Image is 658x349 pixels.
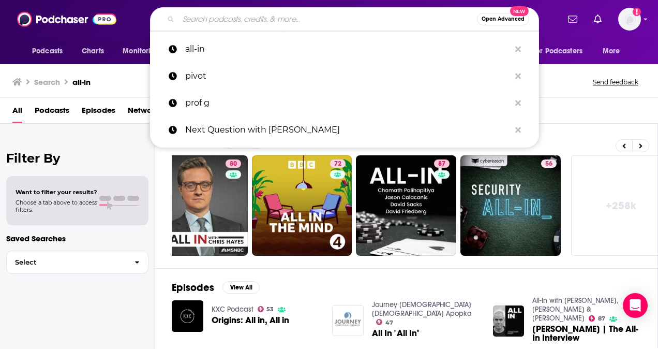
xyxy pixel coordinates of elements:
a: prof g [150,90,539,117]
h3: Search [34,77,60,87]
a: 87 [589,315,605,322]
a: All [12,102,22,123]
p: pivot [185,63,510,90]
a: Show notifications dropdown [564,10,581,28]
span: 87 [438,159,445,169]
button: Select [6,251,148,274]
button: open menu [25,41,76,61]
a: 87 [356,155,456,256]
span: 80 [230,159,237,169]
button: Show profile menu [618,8,641,31]
span: Want to filter your results? [16,188,97,196]
span: Charts [82,44,104,59]
a: all-in [150,36,539,63]
p: all-in [185,36,510,63]
a: Networks [128,102,162,123]
button: Open AdvancedNew [477,13,529,25]
span: 47 [385,321,393,325]
button: open menu [595,41,633,61]
img: Origins: All in, All in [172,300,203,332]
a: 87 [434,159,450,168]
span: 56 [545,159,552,169]
a: 56 [541,159,557,168]
a: Next Question with [PERSON_NAME] [150,117,539,143]
span: Select [7,259,126,266]
p: prof g [185,90,510,117]
span: More [603,44,620,59]
span: [PERSON_NAME] | The All-In Interview [532,325,641,342]
a: 80 [147,155,248,256]
button: Send feedback [590,78,641,86]
span: Choose a tab above to access filters. [16,199,97,213]
div: Search podcasts, credits, & more... [150,7,539,31]
a: 72 [330,159,346,168]
svg: Add a profile image [633,8,641,16]
img: All In "All In" [332,305,364,337]
h2: Episodes [172,281,214,294]
button: open menu [526,41,597,61]
a: 56 [460,155,561,256]
a: Show notifications dropdown [590,10,606,28]
span: New [510,6,529,16]
a: EpisodesView All [172,281,260,294]
a: pivot [150,63,539,90]
span: 72 [334,159,341,169]
img: User Profile [618,8,641,31]
button: open menu [115,41,173,61]
a: Origins: All in, All in [212,316,289,325]
p: Next Question with Katie Couric [185,117,510,143]
span: 87 [598,316,605,321]
a: 53 [258,306,274,312]
span: Podcasts [32,44,63,59]
span: 53 [266,307,274,312]
a: Charts [75,41,110,61]
img: Podchaser - Follow, Share and Rate Podcasts [17,9,116,29]
h2: Filter By [6,151,148,166]
a: Journey Christian Church Apopka [372,300,472,318]
p: Saved Searches [6,234,148,243]
span: Open Advanced [482,17,525,22]
span: Monitoring [123,44,159,59]
button: View All [222,281,260,294]
input: Search podcasts, credits, & more... [178,11,477,27]
a: KXC Podcast [212,305,253,314]
span: For Podcasters [533,44,582,59]
a: 47 [376,319,393,325]
img: Jonathan Haidt | The All-In Interview [493,306,525,337]
a: All-In with Chamath, Jason, Sacks & Friedberg [532,296,618,323]
a: 80 [226,159,241,168]
h3: all-in [72,77,91,87]
a: 72 [252,155,352,256]
a: Episodes [82,102,115,123]
a: All In "All In" [372,329,420,338]
span: Logged in as Morgan16 [618,8,641,31]
a: Jonathan Haidt | The All-In Interview [532,325,641,342]
a: Podcasts [35,102,69,123]
div: Open Intercom Messenger [623,293,648,318]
